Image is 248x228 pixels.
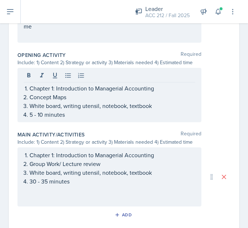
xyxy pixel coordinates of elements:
div: Add [116,212,132,218]
p: Chapter 1: Introduction to Managerial Accounting [29,151,195,159]
label: Opening Activity [17,51,66,59]
p: 5 - 10 minutes [29,110,195,119]
label: Main Activity/Activities [17,131,84,138]
div: ACC 212 / Fall 2025 [145,12,190,19]
span: Required [181,131,201,138]
div: Include: 1) Content 2) Strategy or activity 3) Materials needed 4) Estimated time [17,59,201,66]
div: Leader [145,4,190,13]
div: Include: 1) Content 2) Strategy or activity 3) Materials needed 4) Estimated time [17,138,201,146]
p: Group Work/ Lecture review [29,159,195,168]
span: Required [181,51,201,59]
p: 30 - 35 minutes [29,177,195,186]
p: White board, writing utensil, notebook, textbook [29,168,195,177]
p: Chapter 1: Introduction to Managerial Accounting [29,84,195,93]
p: Concept Maps [29,93,195,101]
button: Add [112,209,136,220]
p: White board, writing utensil, notebook, textbook [29,101,195,110]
